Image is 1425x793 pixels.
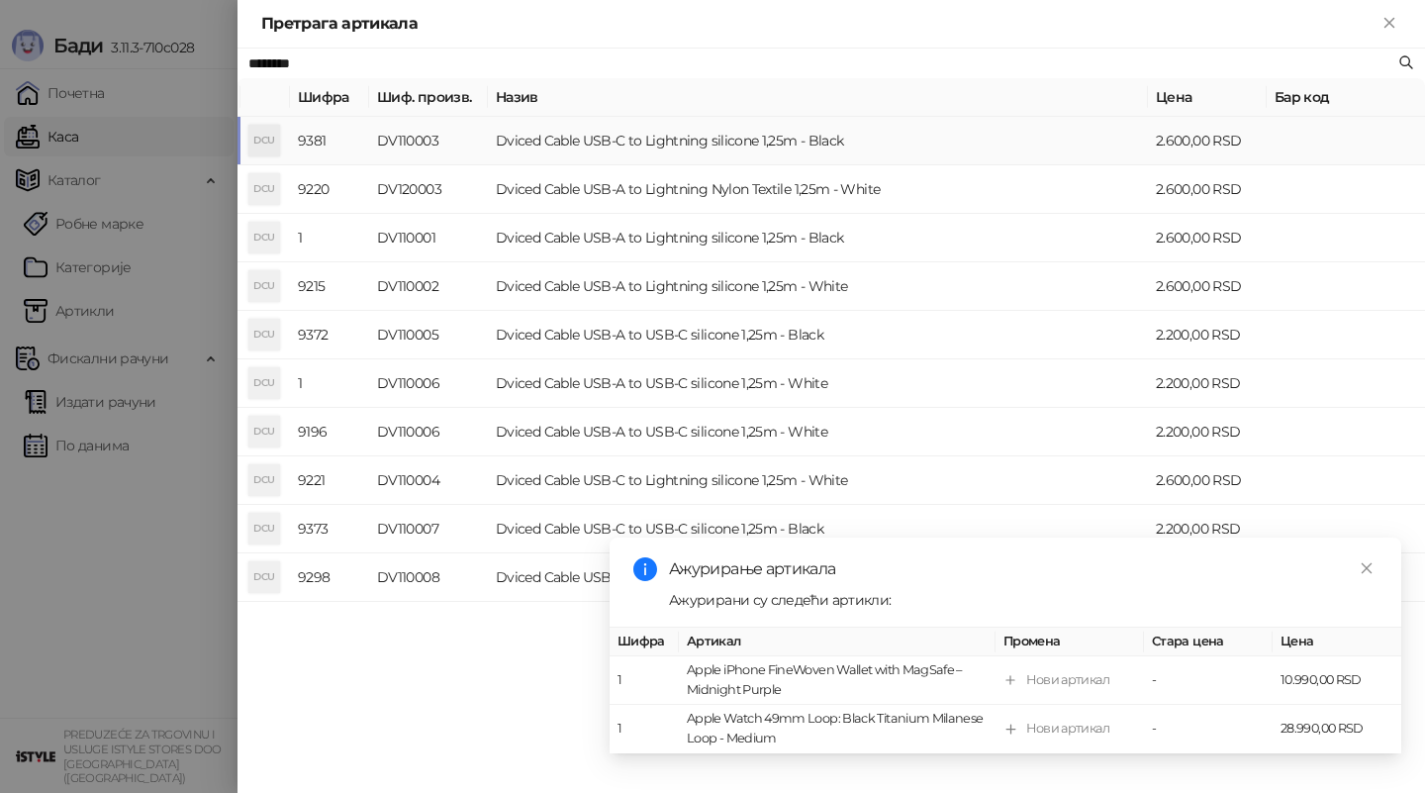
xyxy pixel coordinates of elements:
th: Шифра [290,78,369,117]
span: close [1360,561,1374,575]
div: Нови артикал [1026,671,1109,691]
td: Dviced Cable USB-C to USB-C silicone 1,25m - Black [488,505,1148,553]
div: DCU [248,513,280,545]
td: 2.200,00 RSD [1148,505,1267,553]
td: 9215 [290,262,369,311]
div: Ажурирање артикала [669,557,1377,581]
td: 2.200,00 RSD [1148,359,1267,408]
td: 1 [290,359,369,408]
td: 2.600,00 RSD [1148,117,1267,165]
td: 9373 [290,505,369,553]
td: DV110008 [369,553,488,602]
button: Close [1377,12,1401,36]
td: DV110007 [369,505,488,553]
td: DV110002 [369,262,488,311]
td: - [1144,657,1273,706]
div: DCU [248,367,280,399]
th: Шиф. произв. [369,78,488,117]
td: DV120003 [369,165,488,214]
td: 9372 [290,311,369,359]
td: 2.600,00 RSD [1148,456,1267,505]
div: DCU [248,561,280,593]
th: Назив [488,78,1148,117]
td: Apple iPhone FineWoven Wallet with MagSafe – Midnight Purple [679,657,996,706]
td: DV110005 [369,311,488,359]
th: Промена [996,628,1144,656]
th: Стара цена [1144,628,1273,656]
div: DCU [248,270,280,302]
td: Dviced Cable USB-C to USB-C silicone 1,25m - White [488,553,1148,602]
td: DV110006 [369,408,488,456]
th: Цена [1273,628,1401,656]
div: DCU [248,319,280,350]
div: Ажурирани су следећи артикли: [669,589,1377,611]
td: Dviced Cable USB-C to Lightning silicone 1,25m - White [488,456,1148,505]
span: info-circle [633,557,657,581]
td: 1 [290,214,369,262]
td: Dviced Cable USB-A to Lightning silicone 1,25m - Black [488,214,1148,262]
div: DCU [248,125,280,156]
td: Dviced Cable USB-C to Lightning silicone 1,25m - Black [488,117,1148,165]
td: DV110004 [369,456,488,505]
th: Бар код [1267,78,1425,117]
div: Нови артикал [1026,720,1109,740]
td: 1 [610,706,679,754]
a: Close [1356,557,1377,579]
div: DCU [248,173,280,205]
th: Шифра [610,628,679,656]
th: Цена [1148,78,1267,117]
td: - [1144,706,1273,754]
div: DCU [248,222,280,253]
td: 28.990,00 RSD [1273,706,1401,754]
td: 9298 [290,553,369,602]
td: 9221 [290,456,369,505]
td: Dviced Cable USB-A to USB-C silicone 1,25m - White [488,408,1148,456]
div: DCU [248,464,280,496]
td: Dviced Cable USB-A to USB-C silicone 1,25m - Black [488,311,1148,359]
td: 2.600,00 RSD [1148,214,1267,262]
div: DCU [248,416,280,447]
td: 9196 [290,408,369,456]
td: 2.600,00 RSD [1148,262,1267,311]
td: 2.600,00 RSD [1148,165,1267,214]
td: 2.200,00 RSD [1148,408,1267,456]
td: DV110001 [369,214,488,262]
th: Артикал [679,628,996,656]
td: 10.990,00 RSD [1273,657,1401,706]
td: 1 [610,657,679,706]
td: Dviced Cable USB-A to Lightning Nylon Textile 1,25m - White [488,165,1148,214]
td: DV110006 [369,359,488,408]
div: Претрага артикала [261,12,1377,36]
td: Apple Watch 49mm Loop: Black Titanium Milanese Loop - Medium [679,706,996,754]
td: 2.200,00 RSD [1148,311,1267,359]
td: 9381 [290,117,369,165]
td: Dviced Cable USB-A to USB-C silicone 1,25m - White [488,359,1148,408]
td: Dviced Cable USB-A to Lightning silicone 1,25m - White [488,262,1148,311]
td: DV110003 [369,117,488,165]
td: 9220 [290,165,369,214]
